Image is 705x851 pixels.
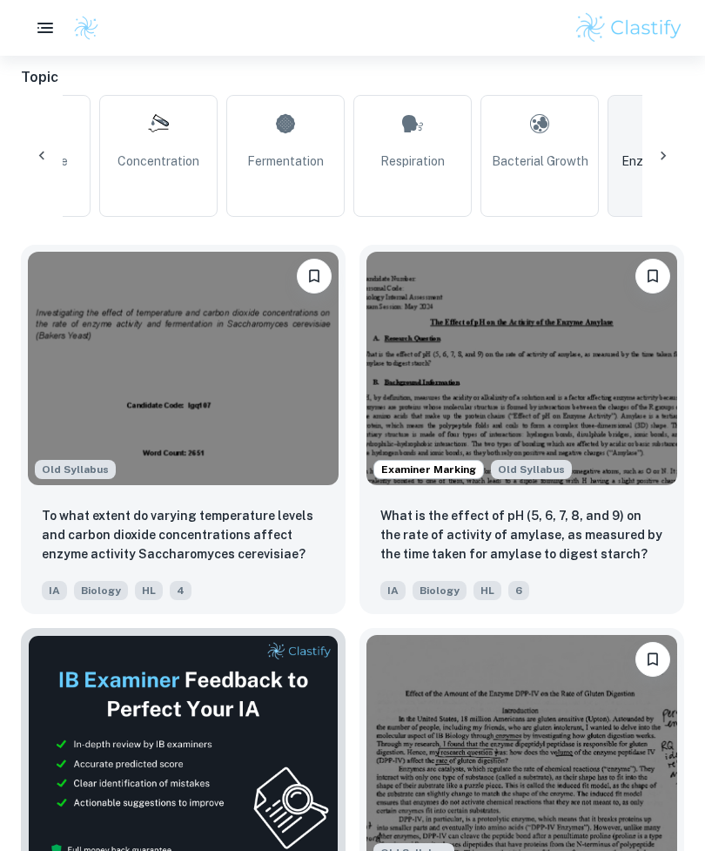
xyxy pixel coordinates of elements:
[35,460,116,479] span: Old Syllabus
[380,506,663,564] p: What is the effect of pH (5, 6, 7, 8, and 9) on the rate of activity of amylase, as measured by t...
[35,460,116,479] div: Starting from the May 2025 session, the Biology IA requirements have changed. It's OK to refer to...
[635,259,670,294] button: Please log in to bookmark exemplars
[21,67,684,88] h6: Topic
[170,581,191,600] span: 4
[359,245,684,614] a: Examiner MarkingStarting from the May 2025 session, the Biology IA requirements have changed. It'...
[380,152,445,171] span: Respiration
[135,581,163,600] span: HL
[73,15,99,41] img: Clastify logo
[574,10,684,45] img: Clastify logo
[491,460,572,479] div: Starting from the May 2025 session, the Biology IA requirements have changed. It's OK to refer to...
[413,581,467,600] span: Biology
[21,245,346,614] a: Starting from the May 2025 session, the Biology IA requirements have changed. It's OK to refer to...
[492,152,588,171] span: Bacterial Growth
[74,581,128,600] span: Biology
[247,152,324,171] span: Fermentation
[28,252,339,485] img: Biology IA example thumbnail: To what extent do varying temperature le
[63,15,99,41] a: Clastify logo
[366,252,677,485] img: Biology IA example thumbnail: What is the effect of pH (5, 6, 7, 8, an
[42,506,325,564] p: To what extent do varying temperature levels and carbon dioxide concentrations affect enzyme acti...
[380,581,406,600] span: IA
[473,581,501,600] span: HL
[117,152,199,171] span: Concentration
[297,259,332,294] button: Please log in to bookmark exemplars
[635,642,670,677] button: Please log in to bookmark exemplars
[42,581,67,600] span: IA
[491,460,572,479] span: Old Syllabus
[508,581,529,600] span: 6
[374,462,483,477] span: Examiner Marking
